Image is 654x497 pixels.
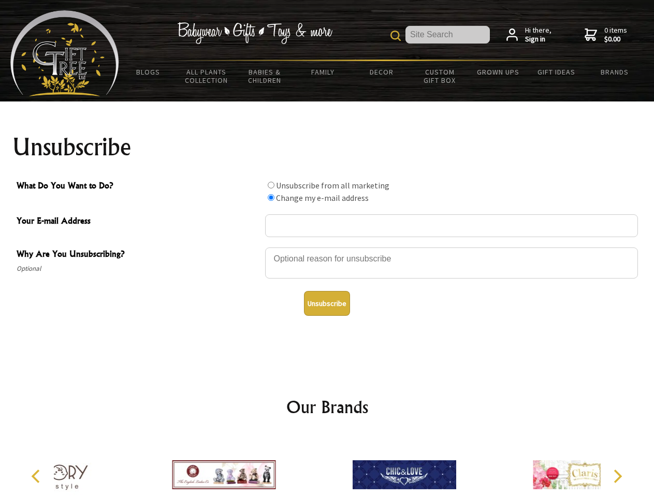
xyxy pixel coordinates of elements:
[10,10,119,96] img: Babyware - Gifts - Toys and more...
[268,182,274,188] input: What Do You Want to Do?
[294,61,353,83] a: Family
[26,465,49,488] button: Previous
[276,193,369,203] label: Change my e-mail address
[119,61,178,83] a: BLOGS
[17,214,260,229] span: Your E-mail Address
[265,214,638,237] input: Your E-mail Address
[12,135,642,159] h1: Unsubscribe
[304,291,350,316] button: Unsubscribe
[405,26,490,43] input: Site Search
[527,61,586,83] a: Gift Ideas
[265,247,638,279] textarea: Why Are You Unsubscribing?
[604,25,627,44] span: 0 items
[17,247,260,262] span: Why Are You Unsubscribing?
[411,61,469,91] a: Custom Gift Box
[21,394,634,419] h2: Our Brands
[390,31,401,41] img: product search
[17,179,260,194] span: What Do You Want to Do?
[236,61,294,91] a: Babies & Children
[178,61,236,91] a: All Plants Collection
[177,22,332,44] img: Babywear - Gifts - Toys & more
[352,61,411,83] a: Decor
[586,61,644,83] a: Brands
[606,465,629,488] button: Next
[525,35,551,44] strong: Sign in
[585,26,627,44] a: 0 items$0.00
[506,26,551,44] a: Hi there,Sign in
[604,35,627,44] strong: $0.00
[469,61,527,83] a: Grown Ups
[17,262,260,275] span: Optional
[268,194,274,201] input: What Do You Want to Do?
[525,26,551,44] span: Hi there,
[276,180,389,191] label: Unsubscribe from all marketing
